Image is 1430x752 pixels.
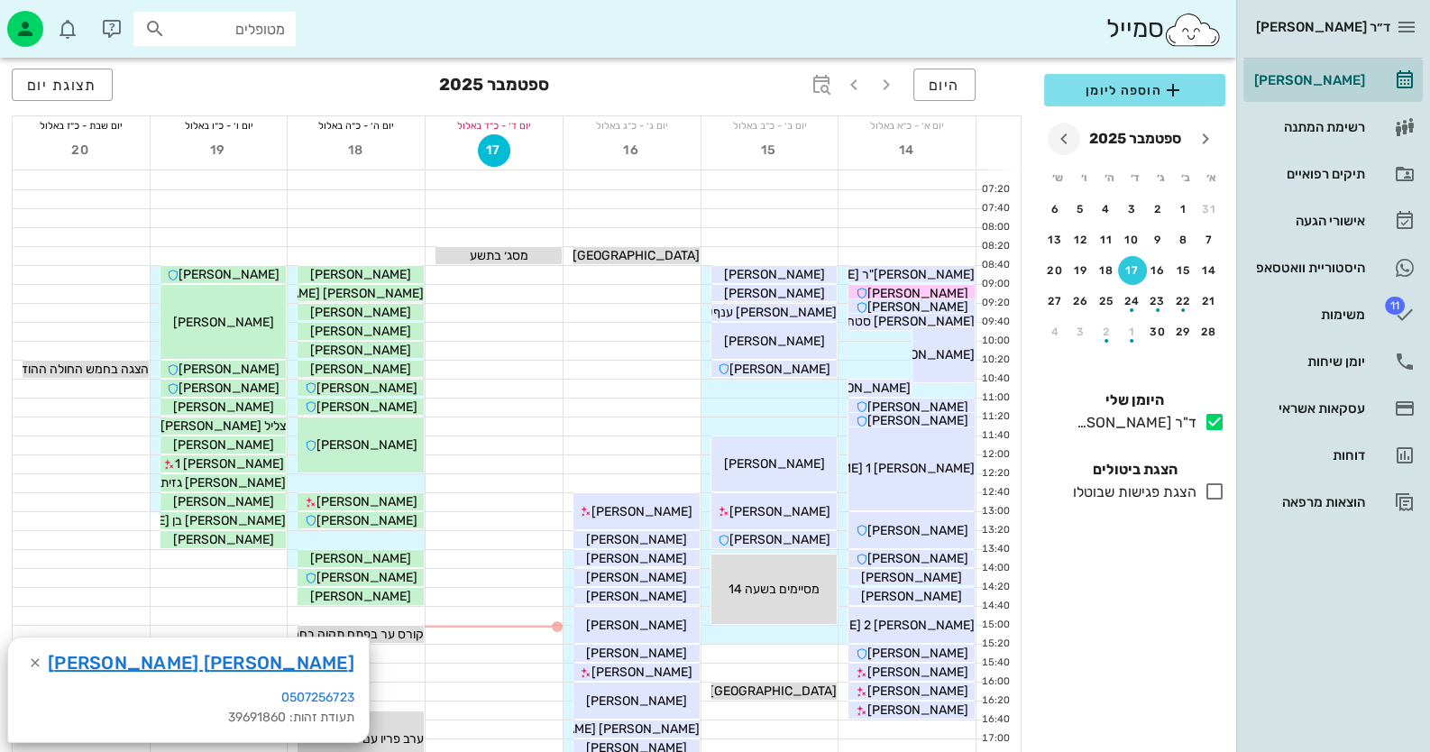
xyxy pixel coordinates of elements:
span: 14 [891,142,923,158]
div: 1 [1118,326,1147,338]
button: חודש הבא [1048,123,1080,155]
span: [PERSON_NAME] 1 [175,456,284,472]
span: [PERSON_NAME] [867,683,968,699]
div: 7 [1195,234,1224,246]
button: 11 [1092,225,1121,254]
button: הוספה ליומן [1044,74,1225,106]
div: יום ג׳ - כ״ג באלול [564,116,701,134]
span: ד״ר [PERSON_NAME] [1256,19,1390,35]
span: [PERSON_NAME] [861,589,962,604]
div: 29 [1169,326,1198,338]
span: תג [1385,297,1405,315]
th: ג׳ [1149,162,1172,193]
button: 17 [1118,256,1147,285]
div: 20 [1040,264,1069,277]
div: הוצאות מרפאה [1251,495,1365,509]
span: [PERSON_NAME] [723,286,824,301]
div: 11:00 [976,390,1013,406]
button: 24 [1118,287,1147,316]
span: [PERSON_NAME] [723,456,824,472]
div: 10 [1118,234,1147,246]
button: 2 [1143,195,1172,224]
div: 1 [1169,203,1198,216]
button: 18 [1092,256,1121,285]
div: 12:20 [976,466,1013,481]
div: 16:40 [976,712,1013,728]
div: 27 [1040,295,1069,307]
span: [PERSON_NAME] [173,532,274,547]
a: תיקים רפואיים [1243,152,1423,196]
span: [PERSON_NAME] בן [PERSON_NAME] [69,513,286,528]
span: [PERSON_NAME] [179,381,280,396]
th: ו׳ [1071,162,1095,193]
div: 18 [1092,264,1121,277]
span: [PERSON_NAME] [867,413,968,428]
button: 15 [753,134,785,167]
div: עסקאות אשראי [1251,401,1365,416]
span: [PERSON_NAME] [586,646,687,661]
div: 14:20 [976,580,1013,595]
button: 31 [1195,195,1224,224]
div: 10:00 [976,334,1013,349]
div: סמייל [1105,10,1222,49]
div: 16 [1143,264,1172,277]
span: [PERSON_NAME] 1 [PERSON_NAME] 2 [752,618,975,633]
div: 28 [1195,326,1224,338]
span: [PERSON_NAME] [310,305,411,320]
button: 3 [1067,317,1095,346]
span: [PERSON_NAME] [310,589,411,604]
div: ד"ר [PERSON_NAME] [1069,412,1196,434]
span: [GEOGRAPHIC_DATA] [573,248,700,263]
button: חודש שעבר [1189,123,1222,155]
span: [PERSON_NAME] [867,286,968,301]
span: 16 [616,142,648,158]
span: [PERSON_NAME] [861,570,962,585]
th: ה׳ [1097,162,1121,193]
button: 6 [1040,195,1069,224]
div: רשימת המתנה [1251,120,1365,134]
div: יום ו׳ - כ״ו באלול [151,116,288,134]
span: [GEOGRAPHIC_DATA] [710,683,837,699]
div: 17:00 [976,731,1013,747]
span: [PERSON_NAME] [586,570,687,585]
span: מסג׳ בתשע [469,248,527,263]
div: 15:40 [976,656,1013,671]
span: [PERSON_NAME] [723,334,824,349]
span: [PERSON_NAME] [729,362,830,377]
a: דוחות [1243,434,1423,477]
h4: היומן שלי [1044,390,1225,411]
div: 31 [1195,203,1224,216]
div: 15:00 [976,618,1013,633]
div: 14 [1195,264,1224,277]
span: [PERSON_NAME] [173,494,274,509]
span: [PERSON_NAME] [316,381,417,396]
button: 25 [1092,287,1121,316]
button: 16 [1143,256,1172,285]
button: 14 [1195,256,1224,285]
button: 17 [478,134,510,167]
div: 11 [1092,234,1121,246]
div: 19 [1067,264,1095,277]
button: 1 [1169,195,1198,224]
span: [PERSON_NAME] [PERSON_NAME] [219,286,424,301]
button: 2 [1092,317,1121,346]
span: היום [929,77,960,94]
div: 22 [1169,295,1198,307]
div: [PERSON_NAME] [1251,73,1365,87]
span: [PERSON_NAME] [867,702,968,718]
span: [PERSON_NAME] [179,362,280,377]
span: [PERSON_NAME] [591,665,692,680]
span: 18 [340,142,372,158]
span: תג [53,14,64,25]
span: [PERSON_NAME] [173,315,274,330]
a: תגמשימות [1243,293,1423,336]
div: 15:20 [976,637,1013,652]
div: היסטוריית וואטסאפ [1251,261,1365,275]
span: [PERSON_NAME] 1 [PERSON_NAME] 1 [754,461,975,476]
div: 09:40 [976,315,1013,330]
span: [PERSON_NAME] [867,665,968,680]
div: יום ב׳ - כ״ב באלול [701,116,839,134]
img: SmileCloud logo [1163,12,1222,48]
div: 25 [1092,295,1121,307]
div: 13 [1040,234,1069,246]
